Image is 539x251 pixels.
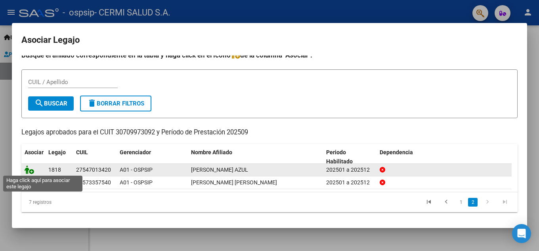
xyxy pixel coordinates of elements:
[73,144,117,170] datatable-header-cell: CUIL
[326,165,373,174] div: 202501 a 202512
[21,33,518,48] h2: Asociar Legajo
[48,179,61,186] span: 1815
[191,167,248,173] span: CANTERO ISABELLA AZUL
[48,149,66,155] span: Legajo
[21,128,518,138] p: Legajos aprobados para el CUIT 30709973092 y Período de Prestación 202509
[377,144,512,170] datatable-header-cell: Dependencia
[455,195,467,209] li: page 1
[188,144,323,170] datatable-header-cell: Nombre Afiliado
[34,100,67,107] span: Buscar
[34,98,44,108] mat-icon: search
[467,195,479,209] li: page 2
[21,144,45,170] datatable-header-cell: Asociar
[80,96,151,111] button: Borrar Filtros
[48,167,61,173] span: 1818
[421,198,436,207] a: go to first page
[456,198,466,207] a: 1
[45,144,73,170] datatable-header-cell: Legajo
[512,224,531,243] div: Open Intercom Messenger
[439,198,454,207] a: go to previous page
[323,144,377,170] datatable-header-cell: Periodo Habilitado
[191,179,277,186] span: JIMENEZ SAMANIEGO VALENTIN URIEL
[480,198,495,207] a: go to next page
[25,149,44,155] span: Asociar
[120,179,153,186] span: A01 - OSPSIP
[380,149,413,155] span: Dependencia
[468,198,478,207] a: 2
[326,178,373,187] div: 202501 a 202512
[21,50,518,60] h4: Busque el afiliado correspondiente en la tabla y haga click en el ícono de la columna "Asociar".
[76,165,111,174] div: 27547013420
[76,178,111,187] div: 20573357540
[326,149,353,165] span: Periodo Habilitado
[21,192,119,212] div: 7 registros
[191,149,232,155] span: Nombre Afiliado
[120,149,151,155] span: Gerenciador
[87,98,97,108] mat-icon: delete
[497,198,512,207] a: go to last page
[120,167,153,173] span: A01 - OSPSIP
[117,144,188,170] datatable-header-cell: Gerenciador
[76,149,88,155] span: CUIL
[87,100,144,107] span: Borrar Filtros
[28,96,74,111] button: Buscar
